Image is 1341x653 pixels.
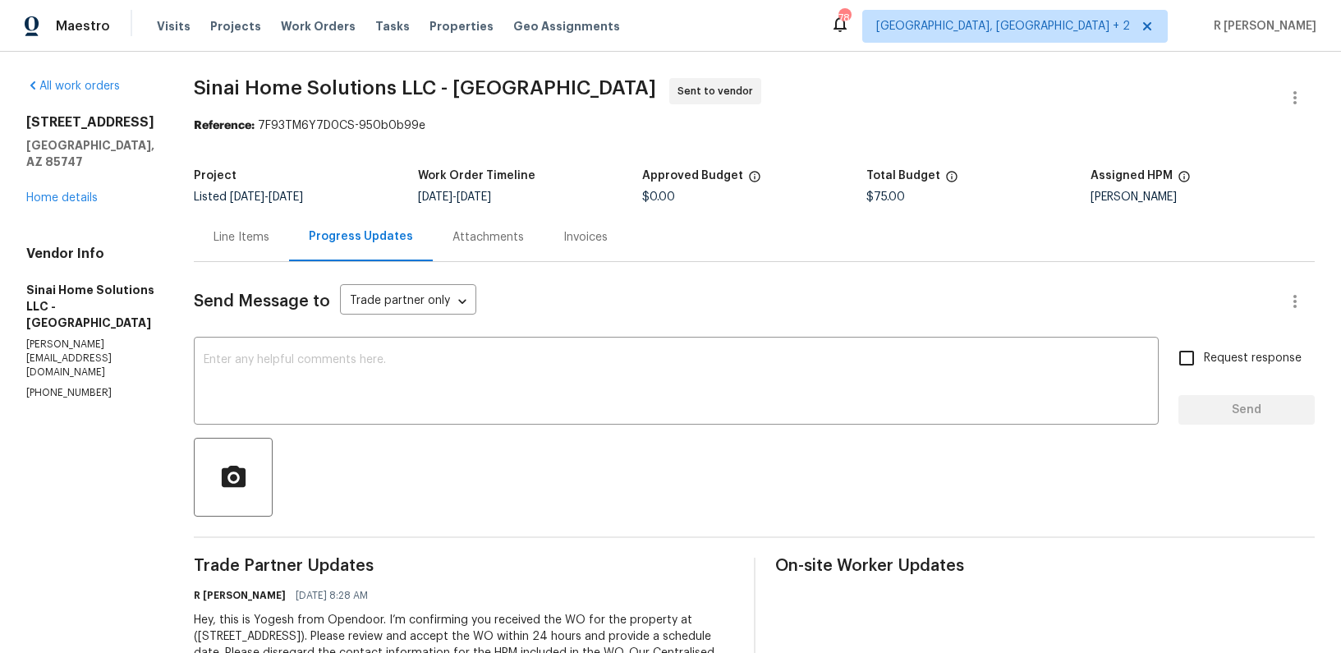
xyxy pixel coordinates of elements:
h6: R [PERSON_NAME] [194,587,286,604]
span: Properties [429,18,494,34]
h5: [GEOGRAPHIC_DATA], AZ 85747 [26,137,154,170]
a: Home details [26,192,98,204]
span: [GEOGRAPHIC_DATA], [GEOGRAPHIC_DATA] + 2 [876,18,1130,34]
div: Line Items [214,229,269,246]
span: Sinai Home Solutions LLC - [GEOGRAPHIC_DATA] [194,78,656,98]
span: Tasks [375,21,410,32]
span: [DATE] [418,191,452,203]
b: Reference: [194,120,255,131]
h2: [STREET_ADDRESS] [26,114,154,131]
p: [PHONE_NUMBER] [26,386,154,400]
span: $75.00 [866,191,905,203]
span: Maestro [56,18,110,34]
div: Progress Updates [309,228,413,245]
h5: Assigned HPM [1091,170,1173,182]
h5: Approved Budget [642,170,743,182]
span: The total cost of line items that have been proposed by Opendoor. This sum includes line items th... [945,170,958,191]
h5: Work Order Timeline [418,170,535,182]
span: Trade Partner Updates [194,558,734,574]
span: R [PERSON_NAME] [1207,18,1316,34]
h4: Vendor Info [26,246,154,262]
span: Geo Assignments [513,18,620,34]
span: Sent to vendor [677,83,760,99]
h5: Total Budget [866,170,940,182]
span: On-site Worker Updates [775,558,1316,574]
p: [PERSON_NAME][EMAIL_ADDRESS][DOMAIN_NAME] [26,338,154,379]
span: Work Orders [281,18,356,34]
a: All work orders [26,80,120,92]
span: - [418,191,491,203]
span: Request response [1204,350,1302,367]
h5: Sinai Home Solutions LLC - [GEOGRAPHIC_DATA] [26,282,154,331]
span: The hpm assigned to this work order. [1178,170,1191,191]
span: Listed [194,191,303,203]
span: [DATE] 8:28 AM [296,587,368,604]
span: Send Message to [194,293,330,310]
span: Visits [157,18,191,34]
span: - [230,191,303,203]
span: [DATE] [457,191,491,203]
div: [PERSON_NAME] [1091,191,1315,203]
span: [DATE] [230,191,264,203]
div: Invoices [563,229,608,246]
span: [DATE] [269,191,303,203]
div: Attachments [452,229,524,246]
span: The total cost of line items that have been approved by both Opendoor and the Trade Partner. This... [748,170,761,191]
div: Trade partner only [340,288,476,315]
h5: Project [194,170,237,182]
span: Projects [210,18,261,34]
span: $0.00 [642,191,675,203]
div: 7F93TM6Y7D0CS-950b0b99e [194,117,1315,134]
div: 78 [838,10,850,26]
